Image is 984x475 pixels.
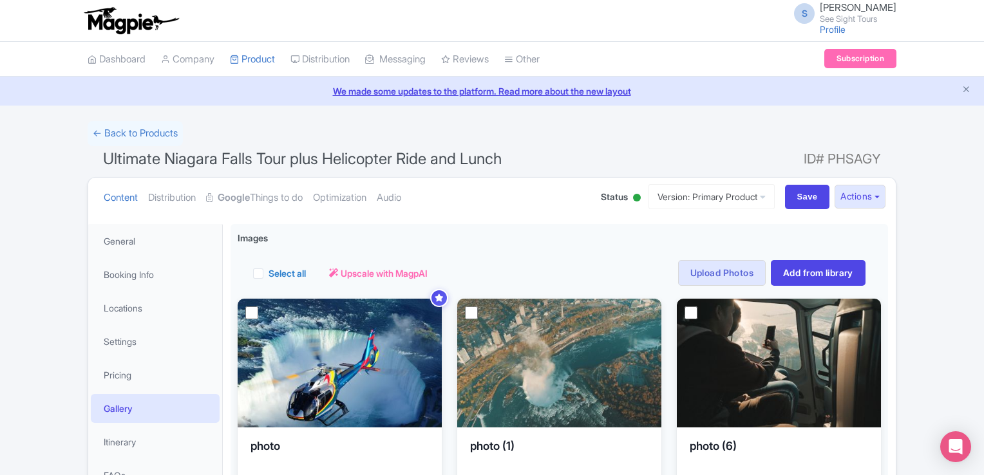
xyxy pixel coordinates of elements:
span: Images [238,231,268,245]
img: logo-ab69f6fb50320c5b225c76a69d11143b.png [81,6,181,35]
button: Actions [835,185,885,209]
a: Settings [91,327,220,356]
a: Distribution [290,42,350,77]
a: Dashboard [88,42,146,77]
a: Product [230,42,275,77]
a: Version: Primary Product [648,184,775,209]
span: S [794,3,815,24]
span: Status [601,190,628,203]
div: Active [630,189,643,209]
label: Select all [269,266,306,280]
a: Gallery [91,394,220,423]
a: Locations [91,293,220,322]
span: Ultimate Niagara Falls Tour plus Helicopter Ride and Lunch [103,149,502,168]
div: Open Intercom Messenger [940,431,971,462]
a: Add from library [771,260,866,286]
a: Profile [820,24,846,35]
a: Content [104,178,138,218]
button: Close announcement [961,83,971,98]
small: See Sight Tours [820,15,896,23]
a: We made some updates to the platform. Read more about the new layout [8,84,976,98]
a: Subscription [824,49,896,68]
a: Messaging [365,42,426,77]
a: ← Back to Products [88,121,183,146]
a: Other [504,42,540,77]
a: Booking Info [91,260,220,289]
span: [PERSON_NAME] [820,1,896,14]
a: Distribution [148,178,196,218]
a: Optimization [313,178,366,218]
strong: Google [218,191,250,205]
a: Company [161,42,214,77]
a: Reviews [441,42,489,77]
a: Pricing [91,360,220,389]
a: Itinerary [91,427,220,456]
a: Upload Photos [678,260,766,286]
input: Save [785,185,830,209]
a: General [91,227,220,256]
a: Upscale with MagpAI [329,266,428,280]
span: Upscale with MagpAI [341,266,428,280]
a: Audio [377,178,401,218]
a: GoogleThings to do [206,178,303,218]
span: ID# PHSAGY [804,146,881,172]
a: S [PERSON_NAME] See Sight Tours [786,3,896,23]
